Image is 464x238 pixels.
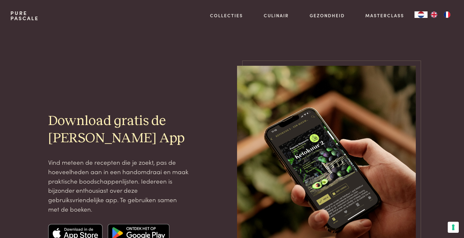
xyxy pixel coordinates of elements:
[264,12,289,19] a: Culinair
[415,11,428,18] div: Language
[210,12,243,19] a: Collecties
[10,10,39,21] a: PurePascale
[365,12,404,19] a: Masterclass
[415,11,428,18] a: NL
[448,222,459,233] button: Uw voorkeuren voor toestemming voor trackingtechnologieën
[428,11,454,18] ul: Language list
[310,12,345,19] a: Gezondheid
[428,11,441,18] a: EN
[48,113,189,147] h2: Download gratis de [PERSON_NAME] App
[441,11,454,18] a: FR
[48,158,189,214] p: Vind meteen de recepten die je zoekt, pas de hoeveelheden aan in een handomdraai en maak praktisc...
[415,11,454,18] aside: Language selected: Nederlands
